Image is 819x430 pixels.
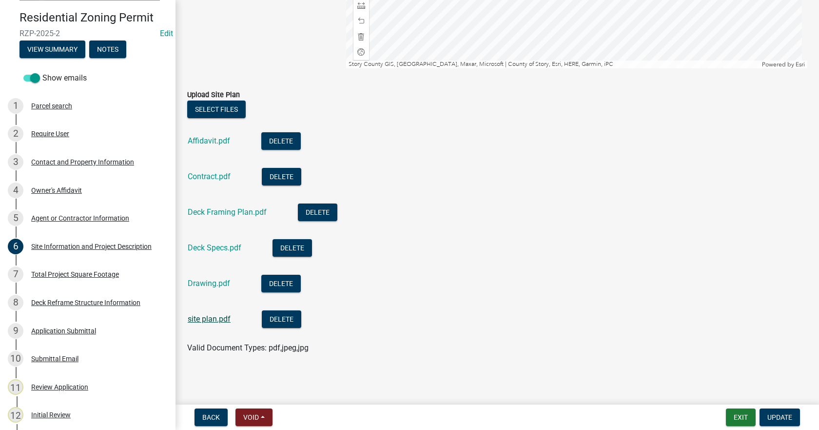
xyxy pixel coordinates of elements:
[89,46,126,54] wm-modal-confirm: Notes
[188,243,241,252] a: Deck Specs.pdf
[298,208,337,217] wm-modal-confirm: Delete Document
[261,279,301,288] wm-modal-confirm: Delete Document
[8,266,23,282] div: 7
[261,275,301,292] button: Delete
[8,98,23,114] div: 1
[8,379,23,395] div: 11
[273,244,312,253] wm-modal-confirm: Delete Document
[298,204,337,221] button: Delete
[8,351,23,367] div: 10
[19,11,168,25] h4: Residential Zoning Permit
[188,314,231,324] a: site plan.pdf
[31,215,129,222] div: Agent or Contractor Information
[31,130,69,137] div: Require User
[31,159,134,165] div: Contact and Property Information
[188,207,267,217] a: Deck Framing Plan.pdf
[796,61,805,68] a: Esri
[188,172,231,181] a: Contract.pdf
[23,72,87,84] label: Show emails
[202,413,220,421] span: Back
[160,29,173,38] wm-modal-confirm: Edit Application Number
[19,46,85,54] wm-modal-confirm: Summary
[8,154,23,170] div: 3
[19,41,85,58] button: View Summary
[31,384,88,390] div: Review Application
[187,92,240,99] label: Upload Site Plan
[188,136,230,145] a: Affidavit.pdf
[261,132,301,150] button: Delete
[8,323,23,339] div: 9
[261,137,301,146] wm-modal-confirm: Delete Document
[273,239,312,257] button: Delete
[195,409,228,426] button: Back
[262,315,301,324] wm-modal-confirm: Delete Document
[187,101,246,118] button: Select files
[8,295,23,310] div: 8
[8,239,23,254] div: 6
[31,187,82,194] div: Owner's Affidavit
[760,409,800,426] button: Update
[31,299,140,306] div: Deck Reframe Structure Information
[19,29,156,38] span: RZP-2025-2
[31,355,78,362] div: Submittal Email
[760,61,807,68] div: Powered by
[262,168,301,185] button: Delete
[767,413,792,421] span: Update
[8,407,23,423] div: 12
[31,271,119,278] div: Total Project Square Footage
[31,243,152,250] div: Site Information and Project Description
[188,279,230,288] a: Drawing.pdf
[262,172,301,182] wm-modal-confirm: Delete Document
[726,409,756,426] button: Exit
[31,328,96,334] div: Application Submittal
[346,61,760,68] div: Story County GIS, [GEOGRAPHIC_DATA], Maxar, Microsoft | County of Story, Esri, HERE, Garmin, iPC
[8,183,23,198] div: 4
[235,409,273,426] button: Void
[31,411,71,418] div: Initial Review
[262,310,301,328] button: Delete
[89,41,126,58] button: Notes
[8,210,23,226] div: 5
[8,126,23,142] div: 2
[243,413,259,421] span: Void
[160,29,173,38] a: Edit
[187,343,309,352] span: Valid Document Types: pdf,jpeg,jpg
[31,102,72,109] div: Parcel search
